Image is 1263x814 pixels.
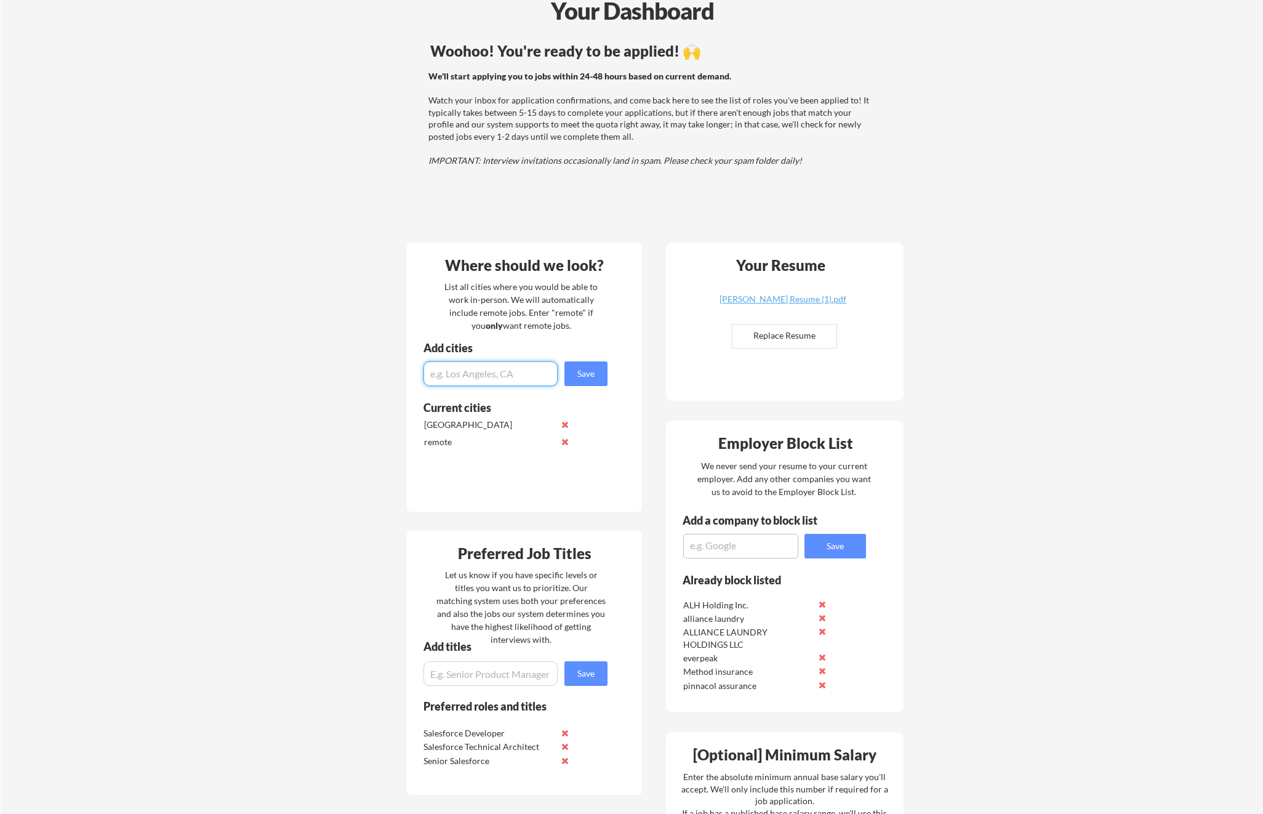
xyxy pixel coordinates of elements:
[423,361,558,386] input: e.g. Los Angeles, CA
[804,534,866,558] button: Save
[683,515,836,526] div: Add a company to block list
[428,70,872,167] div: Watch your inbox for application confirmations, and come back here to see the list of roles you'v...
[430,44,874,58] div: Woohoo! You're ready to be applied! 🙌
[710,295,856,304] div: [PERSON_NAME] Resume (1).pdf
[683,574,849,586] div: Already block listed
[720,258,841,273] div: Your Resume
[683,599,813,611] div: ALH Holding Inc.
[410,546,639,561] div: Preferred Job Titles
[436,280,606,332] div: List all cities where you would be able to work in-person. We will automatically include remote j...
[423,342,611,353] div: Add cities
[423,661,558,686] input: E.g. Senior Product Manager
[683,626,813,650] div: ALLIANCE LAUNDRY HOLDINGS LLC
[683,613,813,625] div: alliance laundry
[683,680,813,692] div: pinnacol assurance
[423,727,553,739] div: Salesforce Developer
[428,71,731,81] strong: We'll start applying you to jobs within 24-48 hours based on current demand.
[423,701,591,712] div: Preferred roles and titles
[683,666,813,678] div: Method insurance
[671,436,900,451] div: Employer Block List
[423,641,597,652] div: Add titles
[710,295,856,314] a: [PERSON_NAME] Resume (1).pdf
[423,741,553,753] div: Salesforce Technical Architect
[424,436,554,448] div: remote
[683,652,813,664] div: everpeak
[436,568,606,646] div: Let us know if you have specific levels or titles you want us to prioritize. Our matching system ...
[423,402,594,413] div: Current cities
[428,155,802,166] em: IMPORTANT: Interview invitations occasionally land in spam. Please check your spam folder daily!
[423,755,553,767] div: Senior Salesforce
[564,661,607,686] button: Save
[696,459,872,498] div: We never send your resume to your current employer. Add any other companies you want us to avoid ...
[670,748,899,762] div: [Optional] Minimum Salary
[410,258,639,273] div: Where should we look?
[486,320,503,331] strong: only
[424,419,554,431] div: [GEOGRAPHIC_DATA]
[564,361,607,386] button: Save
